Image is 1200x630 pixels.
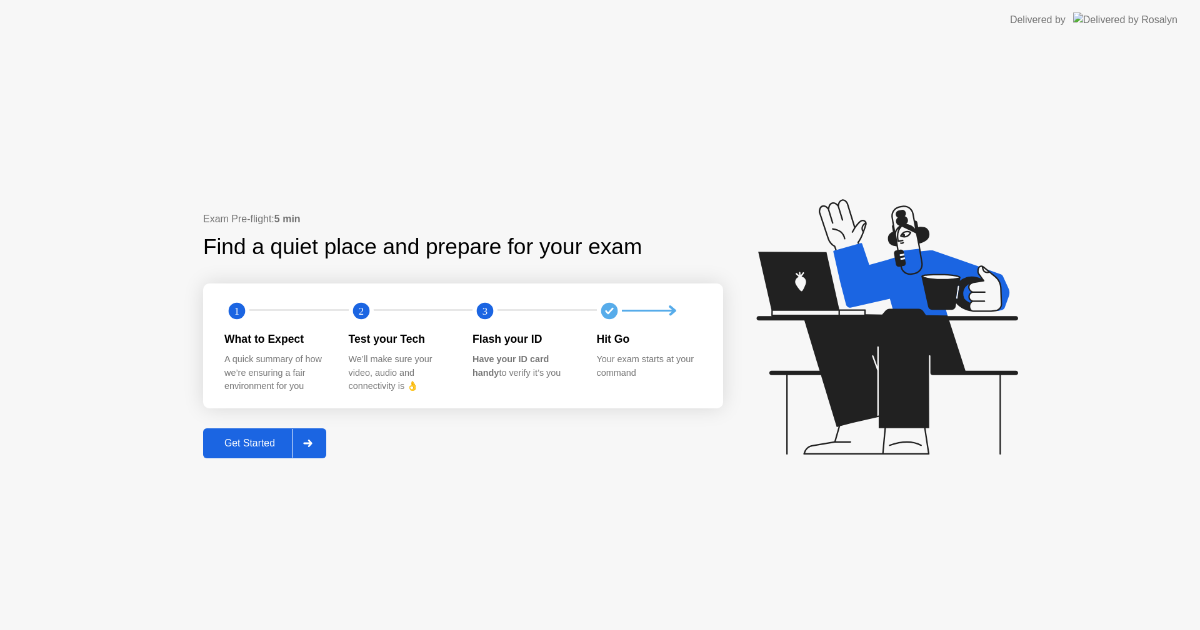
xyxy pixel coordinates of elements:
div: A quick summary of how we’re ensuring a fair environment for you [224,353,329,393]
b: Have your ID card handy [472,354,549,378]
div: Your exam starts at your command [597,353,701,380]
div: Get Started [207,438,292,449]
div: Exam Pre-flight: [203,212,723,227]
div: Delivered by [1010,12,1066,27]
div: Find a quiet place and prepare for your exam [203,230,644,263]
text: 2 [358,305,363,317]
div: Hit Go [597,331,701,347]
div: Flash your ID [472,331,577,347]
div: Test your Tech [349,331,453,347]
img: Delivered by Rosalyn [1073,12,1177,27]
text: 1 [234,305,239,317]
div: What to Expect [224,331,329,347]
div: to verify it’s you [472,353,577,380]
div: We’ll make sure your video, audio and connectivity is 👌 [349,353,453,393]
button: Get Started [203,428,326,458]
text: 3 [482,305,487,317]
b: 5 min [274,214,301,224]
